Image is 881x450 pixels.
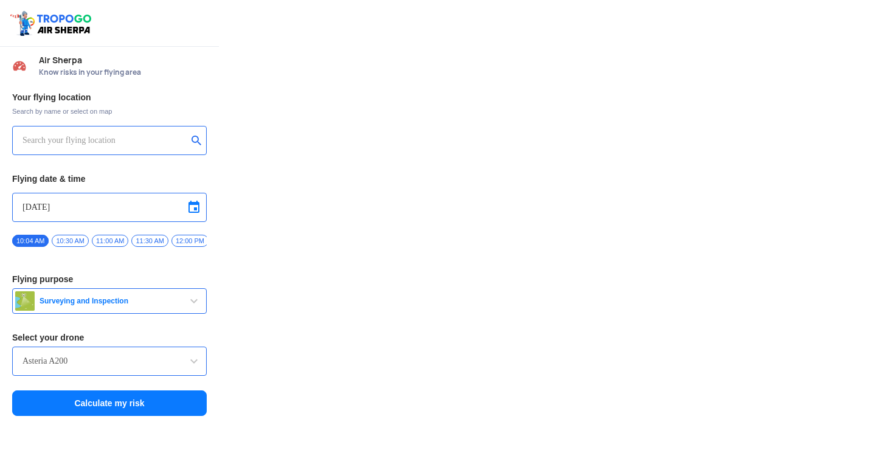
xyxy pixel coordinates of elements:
img: Risk Scores [12,58,27,73]
span: 10:30 AM [52,235,88,247]
span: 10:04 AM [12,235,49,247]
h3: Flying date & time [12,175,207,183]
button: Calculate my risk [12,390,207,416]
h3: Your flying location [12,93,207,102]
h3: Select your drone [12,333,207,342]
span: 12:00 PM [171,235,209,247]
button: Surveying and Inspection [12,288,207,314]
h3: Flying purpose [12,275,207,283]
span: 11:00 AM [92,235,128,247]
input: Select Date [22,200,196,215]
span: 11:30 AM [131,235,168,247]
input: Search your flying location [22,133,187,148]
span: Surveying and Inspection [35,296,187,306]
span: Air Sherpa [39,55,207,65]
span: Search by name or select on map [12,106,207,116]
input: Search by name or Brand [22,354,196,369]
img: survey.png [15,291,35,311]
img: ic_tgdronemaps.svg [9,9,95,37]
span: Know risks in your flying area [39,67,207,77]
